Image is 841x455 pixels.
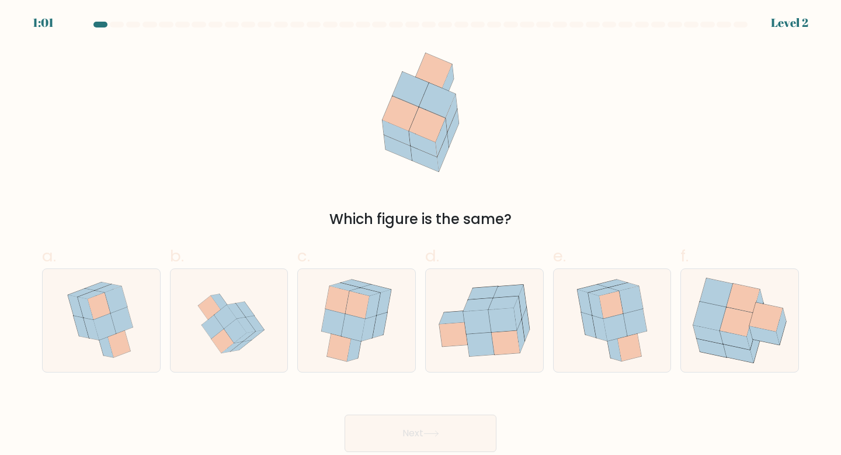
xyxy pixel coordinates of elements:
span: c. [297,244,310,267]
span: b. [170,244,184,267]
span: e. [553,244,566,267]
span: d. [425,244,439,267]
div: 1:01 [33,14,54,32]
div: Which figure is the same? [49,209,792,230]
span: a. [42,244,56,267]
div: Level 2 [771,14,808,32]
button: Next [345,415,496,452]
span: f. [680,244,689,267]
